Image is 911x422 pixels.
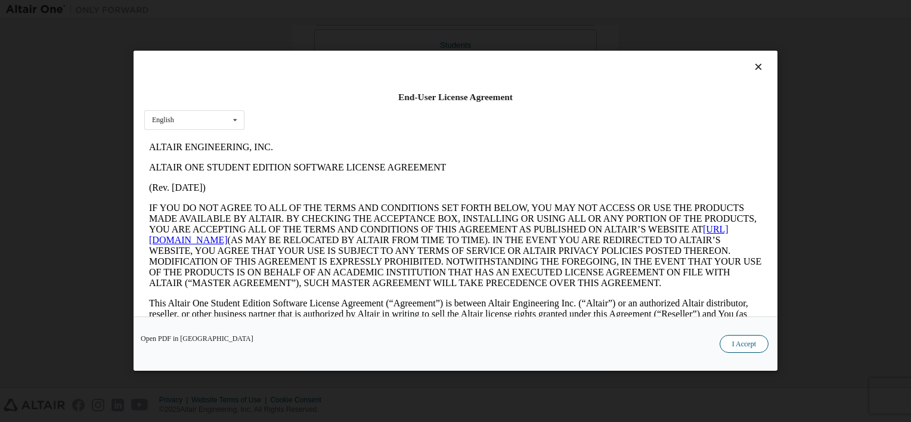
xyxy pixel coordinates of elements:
[5,25,618,36] p: ALTAIR ONE STUDENT EDITION SOFTWARE LICENSE AGREEMENT
[5,66,618,151] p: IF YOU DO NOT AGREE TO ALL OF THE TERMS AND CONDITIONS SET FORTH BELOW, YOU MAY NOT ACCESS OR USE...
[152,117,174,124] div: English
[141,336,253,343] a: Open PDF in [GEOGRAPHIC_DATA]
[5,161,618,204] p: This Altair One Student Edition Software License Agreement (“Agreement”) is between Altair Engine...
[144,91,767,103] div: End-User License Agreement
[720,336,769,353] button: I Accept
[5,87,584,108] a: [URL][DOMAIN_NAME]
[5,45,618,56] p: (Rev. [DATE])
[5,5,618,15] p: ALTAIR ENGINEERING, INC.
